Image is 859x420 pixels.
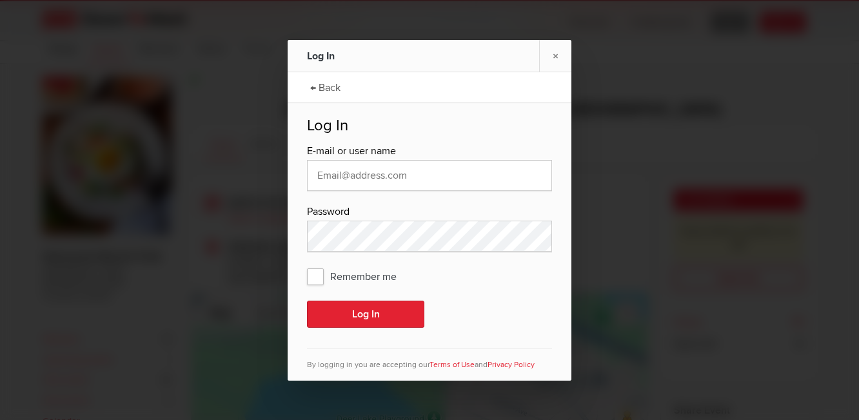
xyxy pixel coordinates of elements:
[307,40,449,72] div: Log In
[307,301,424,328] button: Log In
[307,204,552,221] div: Password
[307,348,552,371] div: By logging in you are accepting our and
[307,160,552,191] input: Email@address.com
[307,265,410,288] span: Remember me
[429,360,475,370] a: Terms of Use
[307,116,552,143] h2: Log In
[304,70,347,103] a: ← Back
[488,360,535,370] a: Privacy Policy
[307,143,552,160] div: E-mail or user name
[539,40,571,72] a: ×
